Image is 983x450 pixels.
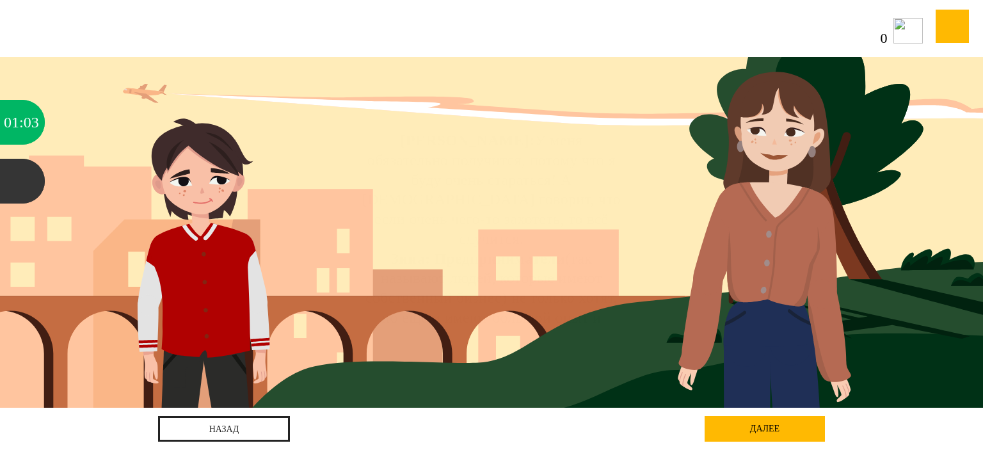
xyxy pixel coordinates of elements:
[359,131,625,347] div: У меня обязательно получится, потому что я буду очень стараться! А [DEMOGRAPHIC_DATA] говорит, чт...
[625,110,655,140] div: Нажми на ГЛАЗ, чтобы скрыть текст и посмотреть картинку полностью
[893,18,923,44] img: icon-cash.svg
[158,416,290,442] a: назад
[401,132,535,149] strong: [PERSON_NAME]:
[705,416,825,442] div: далее
[881,31,888,45] span: 0
[391,250,565,267] strong: Зина: Предприниматели
[4,100,19,145] div: 01
[19,100,24,145] div: :
[24,100,39,145] div: 03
